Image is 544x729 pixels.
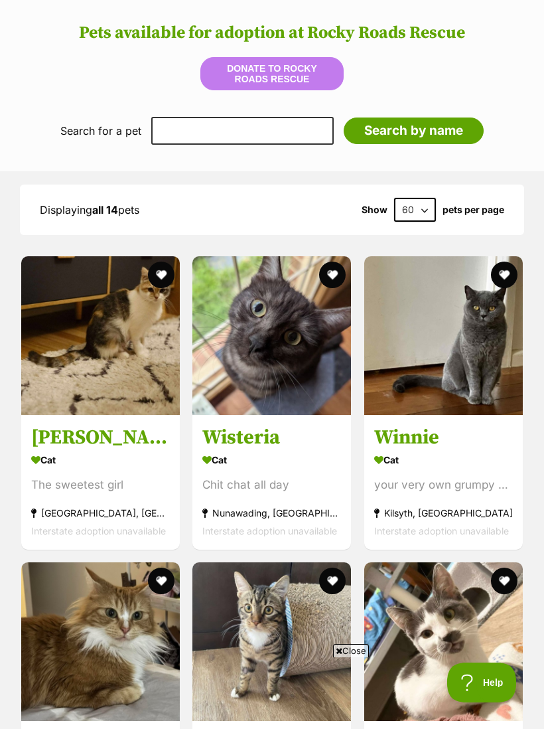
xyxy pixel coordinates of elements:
div: Kilsyth, [GEOGRAPHIC_DATA] [374,504,513,522]
span: Interstate adoption unavailable [374,525,509,536]
span: Show [362,204,387,215]
label: Search for a pet [60,125,141,137]
iframe: Advertisement [31,663,513,722]
h3: Winnie [374,425,513,450]
div: Cat [31,450,170,469]
div: Chit chat all day [202,476,341,494]
div: Cat [374,450,513,469]
div: [GEOGRAPHIC_DATA], [GEOGRAPHIC_DATA] [31,504,170,522]
h3: [PERSON_NAME] [31,425,170,450]
a: Wisteria Cat Chit chat all day Nunawading, [GEOGRAPHIC_DATA] Interstate adoption unavailable favo... [192,415,351,550]
div: your very own grumpy cat [374,476,513,494]
h3: Wisteria [202,425,341,450]
a: Winnie Cat your very own grumpy cat Kilsyth, [GEOGRAPHIC_DATA] Interstate adoption unavailable fa... [364,415,523,550]
button: favourite [148,262,174,288]
img: Cherub [192,562,351,721]
button: favourite [491,568,517,594]
h2: Pets available for adoption at Rocky Roads Rescue [13,23,531,43]
img: Luna [21,256,180,415]
button: favourite [320,262,346,288]
img: Paris [364,562,523,721]
span: Interstate adoption unavailable [202,525,337,536]
button: favourite [491,262,517,288]
a: [PERSON_NAME] Cat The sweetest girl [GEOGRAPHIC_DATA], [GEOGRAPHIC_DATA] Interstate adoption unav... [21,415,180,550]
span: Interstate adoption unavailable [31,525,166,536]
img: Wisteria [192,256,351,415]
button: favourite [148,568,174,594]
span: Close [333,644,369,657]
strong: all 14 [92,203,118,216]
div: Cat [202,450,341,469]
div: Nunawading, [GEOGRAPHIC_DATA] [202,504,341,522]
button: Donate to Rocky Roads Rescue [200,57,344,90]
div: The sweetest girl [31,476,170,494]
img: Korra [21,562,180,721]
iframe: Help Scout Beacon - Open [447,663,517,702]
input: Search by name [344,118,484,144]
span: Displaying pets [40,203,139,216]
label: pets per page [442,204,504,215]
img: Winnie [364,256,523,415]
button: favourite [320,568,346,594]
